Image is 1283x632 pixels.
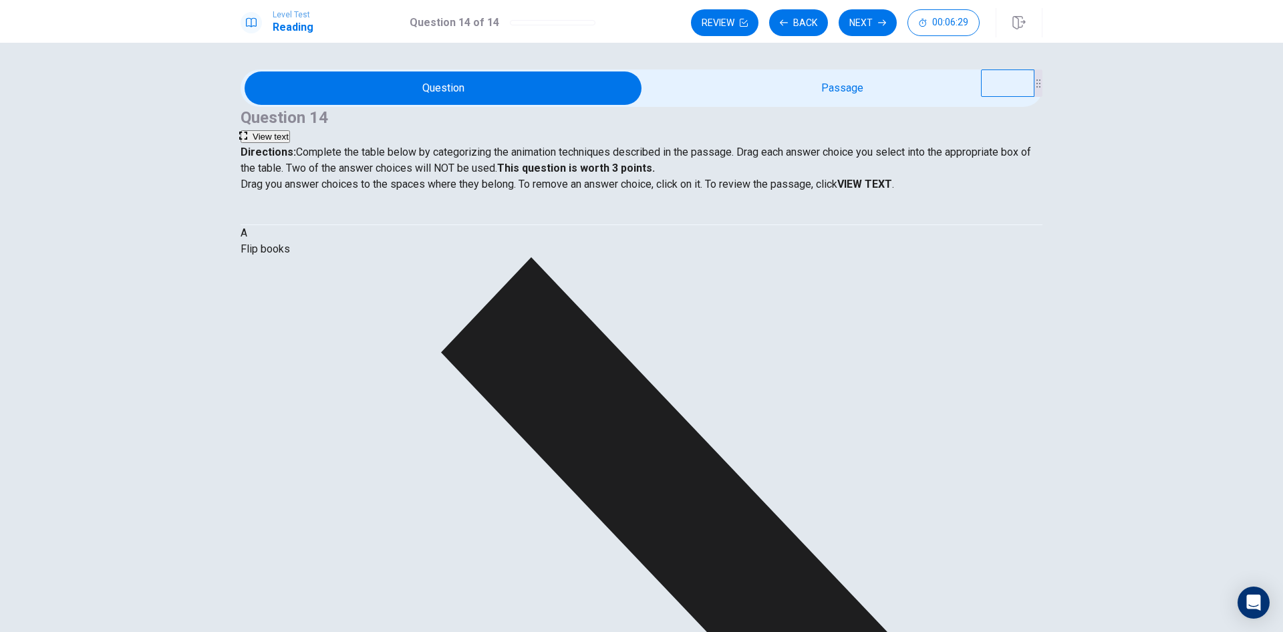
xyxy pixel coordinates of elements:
[497,162,655,174] b: This question is worth 3 points.
[241,176,1042,192] p: Drag you answer choices to the spaces where they belong. To remove an answer choice, click on it....
[241,146,296,158] strong: Directions:
[241,130,290,143] button: View text
[769,9,828,36] button: Back
[932,17,968,28] span: 00:06:29
[839,9,897,36] button: Next
[241,107,1042,128] h4: Question 14
[241,243,290,255] span: Flip books
[273,19,313,35] h1: Reading
[273,10,313,19] span: Level Test
[691,9,758,36] button: Review
[837,178,892,190] strong: VIEW TEXT
[241,192,1042,224] div: Choose test type tabs
[241,225,1042,241] div: A
[253,132,289,142] span: View text
[241,146,1031,174] span: Complete the table below by categorizing the animation techniques described in the passage. Drag ...
[410,15,499,31] h1: Question 14 of 14
[907,9,980,36] button: 00:06:29
[1238,587,1270,619] div: Open Intercom Messenger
